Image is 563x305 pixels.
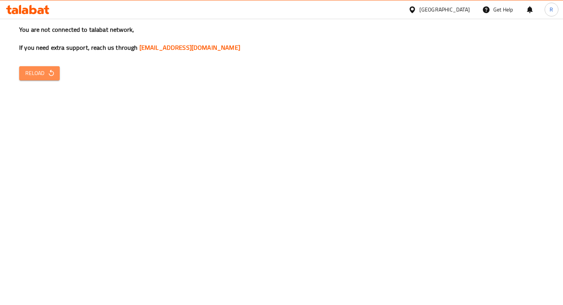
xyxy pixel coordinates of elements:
span: Reload [25,69,54,78]
div: [GEOGRAPHIC_DATA] [419,5,470,14]
button: Reload [19,66,60,80]
a: [EMAIL_ADDRESS][DOMAIN_NAME] [139,42,240,53]
span: R [550,5,553,14]
h3: You are not connected to talabat network, If you need extra support, reach us through [19,25,544,52]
